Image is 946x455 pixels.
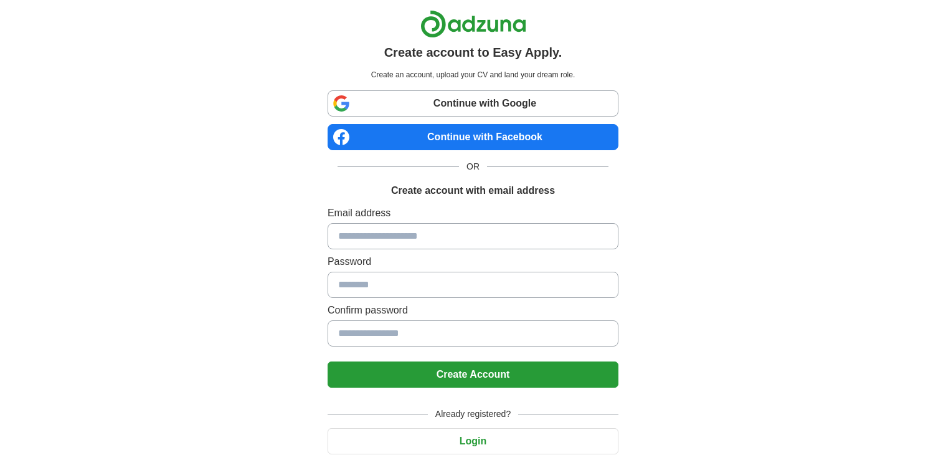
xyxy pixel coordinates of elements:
p: Create an account, upload your CV and land your dream role. [330,69,616,80]
h1: Create account to Easy Apply. [384,43,562,62]
label: Confirm password [328,303,618,318]
label: Password [328,254,618,269]
button: Create Account [328,362,618,388]
label: Email address [328,206,618,221]
a: Login [328,436,618,446]
a: Continue with Google [328,90,618,117]
h1: Create account with email address [391,183,555,198]
a: Continue with Facebook [328,124,618,150]
img: Adzuna logo [420,10,526,38]
span: Already registered? [428,408,518,421]
button: Login [328,428,618,454]
span: OR [459,160,487,173]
